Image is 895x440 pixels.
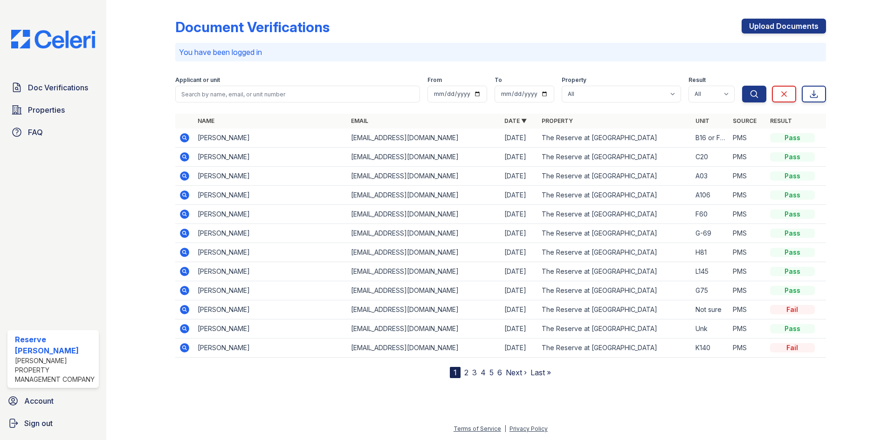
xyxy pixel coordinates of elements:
td: PMS [729,319,766,338]
td: The Reserve at [GEOGRAPHIC_DATA] [538,167,691,186]
span: Doc Verifications [28,82,88,93]
div: Pass [770,190,815,200]
td: PMS [729,243,766,262]
td: PMS [729,338,766,358]
td: [DATE] [501,186,538,205]
td: The Reserve at [GEOGRAPHIC_DATA] [538,224,691,243]
div: Fail [770,305,815,314]
td: PMS [729,186,766,205]
a: Next › [506,368,527,377]
td: A106 [692,186,729,205]
td: The Reserve at [GEOGRAPHIC_DATA] [538,129,691,148]
td: [DATE] [501,300,538,319]
label: Property [562,76,586,84]
td: [EMAIL_ADDRESS][DOMAIN_NAME] [347,167,501,186]
td: The Reserve at [GEOGRAPHIC_DATA] [538,281,691,300]
td: [DATE] [501,224,538,243]
a: Account [4,392,103,410]
div: 1 [450,367,461,378]
td: Not sure [692,300,729,319]
td: [DATE] [501,319,538,338]
button: Sign out [4,414,103,433]
div: Pass [770,171,815,181]
a: FAQ [7,123,99,142]
a: 3 [472,368,477,377]
label: Result [688,76,706,84]
td: [EMAIL_ADDRESS][DOMAIN_NAME] [347,281,501,300]
td: The Reserve at [GEOGRAPHIC_DATA] [538,186,691,205]
td: [DATE] [501,243,538,262]
div: Reserve [PERSON_NAME] [15,334,95,356]
a: Terms of Service [454,425,501,432]
td: [EMAIL_ADDRESS][DOMAIN_NAME] [347,148,501,167]
td: [EMAIL_ADDRESS][DOMAIN_NAME] [347,319,501,338]
div: Pass [770,210,815,219]
td: The Reserve at [GEOGRAPHIC_DATA] [538,300,691,319]
td: G-69 [692,224,729,243]
td: [DATE] [501,262,538,281]
td: G75 [692,281,729,300]
div: Pass [770,267,815,276]
td: H81 [692,243,729,262]
input: Search by name, email, or unit number [175,86,420,102]
td: B16 or F56 [692,129,729,148]
a: 4 [481,368,486,377]
td: The Reserve at [GEOGRAPHIC_DATA] [538,205,691,224]
td: [PERSON_NAME] [194,243,347,262]
td: [EMAIL_ADDRESS][DOMAIN_NAME] [347,300,501,319]
a: Email [351,117,368,124]
td: [PERSON_NAME] [194,167,347,186]
td: [EMAIL_ADDRESS][DOMAIN_NAME] [347,338,501,358]
td: [DATE] [501,129,538,148]
a: Property [542,117,573,124]
td: Unk [692,319,729,338]
a: Upload Documents [742,19,826,34]
div: Pass [770,133,815,142]
div: | [504,425,506,432]
span: Sign out [24,418,53,429]
td: [PERSON_NAME] [194,205,347,224]
td: PMS [729,205,766,224]
td: [EMAIL_ADDRESS][DOMAIN_NAME] [347,224,501,243]
span: Account [24,395,54,406]
div: Pass [770,248,815,257]
div: Pass [770,229,815,238]
a: Properties [7,101,99,119]
td: [PERSON_NAME] [194,338,347,358]
td: PMS [729,224,766,243]
td: The Reserve at [GEOGRAPHIC_DATA] [538,262,691,281]
td: [EMAIL_ADDRESS][DOMAIN_NAME] [347,205,501,224]
td: F60 [692,205,729,224]
div: Fail [770,343,815,352]
div: Pass [770,286,815,295]
label: From [427,76,442,84]
td: [PERSON_NAME] [194,129,347,148]
td: PMS [729,148,766,167]
div: Document Verifications [175,19,330,35]
a: 2 [464,368,468,377]
td: [DATE] [501,205,538,224]
p: You have been logged in [179,47,822,58]
td: PMS [729,167,766,186]
td: [DATE] [501,148,538,167]
td: PMS [729,281,766,300]
span: FAQ [28,127,43,138]
a: 5 [489,368,494,377]
label: To [495,76,502,84]
a: Source [733,117,757,124]
a: Date ▼ [504,117,527,124]
td: The Reserve at [GEOGRAPHIC_DATA] [538,338,691,358]
td: [DATE] [501,167,538,186]
td: [EMAIL_ADDRESS][DOMAIN_NAME] [347,262,501,281]
td: PMS [729,262,766,281]
a: Doc Verifications [7,78,99,97]
td: A03 [692,167,729,186]
a: Privacy Policy [509,425,548,432]
a: 6 [497,368,502,377]
td: [PERSON_NAME] [194,186,347,205]
a: Unit [695,117,709,124]
td: [PERSON_NAME] [194,319,347,338]
td: The Reserve at [GEOGRAPHIC_DATA] [538,319,691,338]
div: Pass [770,324,815,333]
td: L145 [692,262,729,281]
